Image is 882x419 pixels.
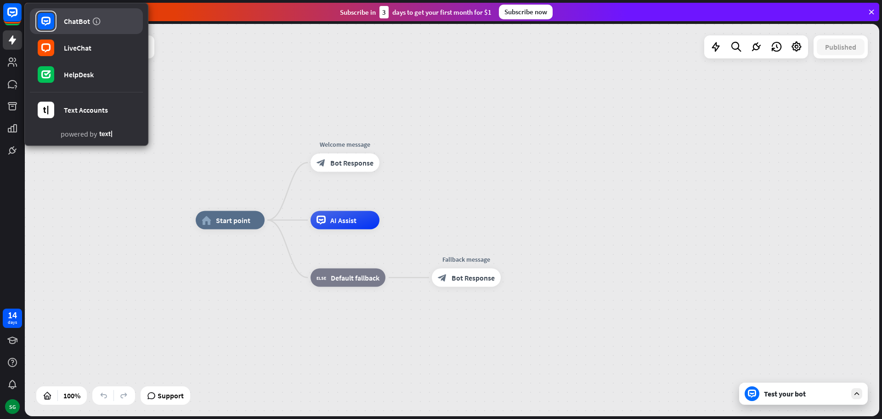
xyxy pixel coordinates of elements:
span: AI Assist [330,216,356,225]
div: Test your bot [764,389,847,398]
div: 100% [61,388,83,403]
span: Start point [216,216,250,225]
span: Bot Response [330,158,373,167]
button: Open LiveChat chat widget [7,4,35,31]
div: 14 [8,311,17,319]
a: 14 days [3,309,22,328]
button: Published [817,39,865,55]
i: block_fallback [317,273,326,282]
span: Support [158,388,184,403]
i: block_bot_response [438,273,447,282]
div: Welcome message [304,140,386,149]
span: Default fallback [331,273,379,282]
div: Subscribe now [499,5,553,19]
div: Subscribe in days to get your first month for $1 [340,6,492,18]
div: 3 [379,6,389,18]
span: Bot Response [452,273,495,282]
div: Fallback message [425,255,508,264]
i: home_2 [202,216,211,225]
i: block_bot_response [317,158,326,167]
div: days [8,319,17,326]
div: SG [5,399,20,414]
